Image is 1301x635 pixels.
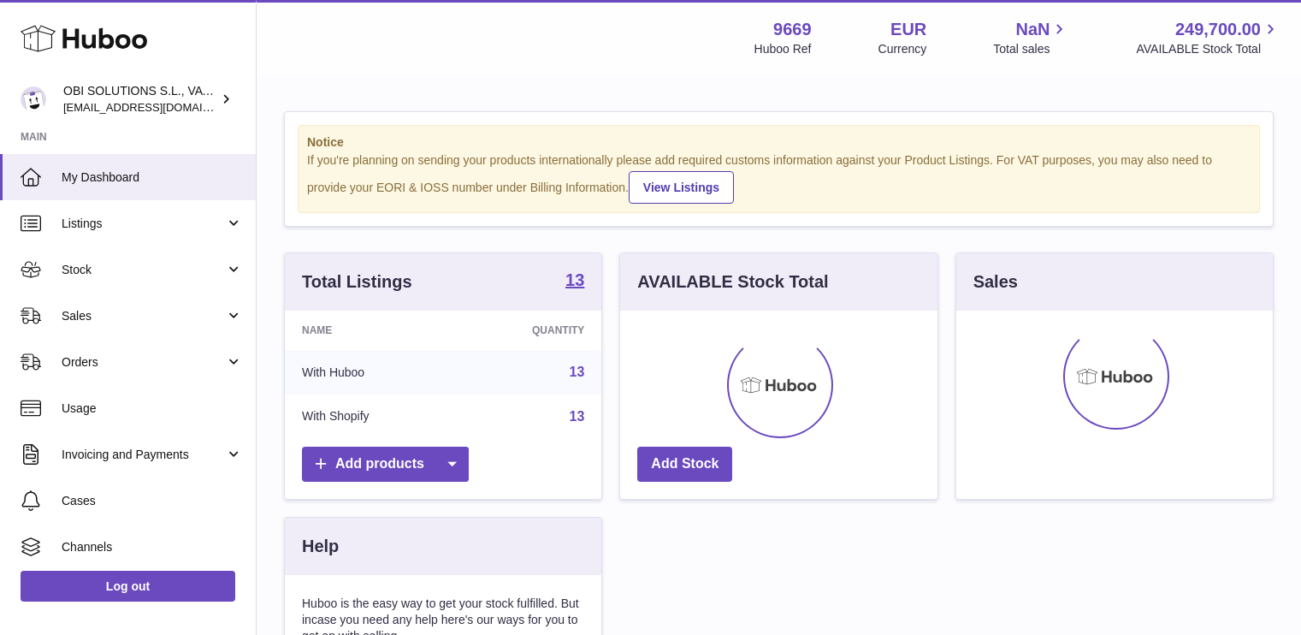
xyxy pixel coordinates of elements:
td: With Huboo [285,350,456,395]
span: Total sales [993,41,1069,57]
span: Channels [62,539,243,555]
a: Add products [302,447,469,482]
a: Add Stock [637,447,732,482]
a: 13 [570,409,585,424]
strong: 13 [565,271,584,288]
h3: Sales [973,270,1018,294]
span: 249,700.00 [1175,18,1261,41]
th: Quantity [456,311,602,350]
h3: Help [302,535,339,558]
div: If you're planning on sending your products internationally please add required customs informati... [307,152,1251,204]
h3: AVAILABLE Stock Total [637,270,828,294]
div: Huboo Ref [754,41,812,57]
a: View Listings [629,171,734,204]
th: Name [285,311,456,350]
a: 13 [565,271,584,292]
h3: Total Listings [302,270,412,294]
span: Stock [62,262,225,278]
span: Invoicing and Payments [62,447,225,463]
strong: 9669 [773,18,812,41]
a: NaN Total sales [993,18,1069,57]
span: Orders [62,354,225,371]
span: NaN [1015,18,1050,41]
strong: Notice [307,134,1251,151]
span: Listings [62,216,225,232]
div: Currency [878,41,927,57]
span: [EMAIL_ADDRESS][DOMAIN_NAME] [63,100,251,114]
img: hello@myobistore.com [21,86,46,112]
span: My Dashboard [62,169,243,186]
strong: EUR [890,18,926,41]
span: Cases [62,493,243,509]
span: Sales [62,308,225,324]
a: 13 [570,365,585,379]
span: AVAILABLE Stock Total [1136,41,1280,57]
a: 249,700.00 AVAILABLE Stock Total [1136,18,1280,57]
span: Usage [62,401,243,417]
div: OBI SOLUTIONS S.L., VAT: B70911078 [63,83,217,116]
a: Log out [21,571,235,602]
td: With Shopify [285,395,456,439]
